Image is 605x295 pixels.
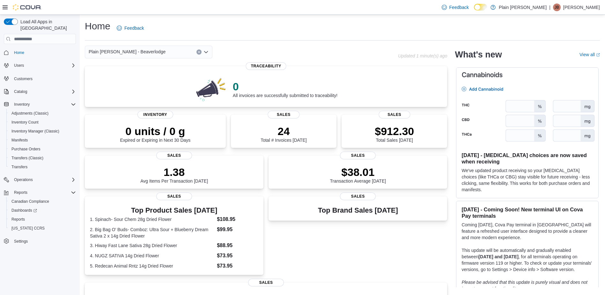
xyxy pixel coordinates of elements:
[14,76,33,81] span: Customers
[140,166,208,178] p: 1.38
[90,226,214,239] dt: 2. Big Bag O' Buds- Comboz: Ultra Sour + Blueberry Dream Sativa 2 x 14g Dried Flower
[379,111,410,118] span: Sales
[11,75,35,83] a: Customers
[6,118,78,127] button: Inventory Count
[9,154,76,162] span: Transfers (Classic)
[11,88,30,95] button: Catalog
[217,252,258,260] dd: $73.95
[261,125,306,143] div: Total # Invoices [DATE]
[9,145,43,153] a: Purchase Orders
[6,197,78,206] button: Canadian Compliance
[11,217,25,222] span: Reports
[1,87,78,96] button: Catalog
[89,48,166,56] span: Plain [PERSON_NAME] - Beaverlodge
[156,193,192,200] span: Sales
[9,154,46,162] a: Transfers (Classic)
[217,216,258,223] dd: $108.95
[14,190,27,195] span: Reports
[330,166,386,178] p: $38.01
[90,216,214,223] dt: 1. Spinach- Sour Chem 28g Dried Flower
[474,4,487,11] input: Dark Mode
[11,226,45,231] span: [US_STATE] CCRS
[9,163,30,171] a: Transfers
[120,125,190,143] div: Expired or Expiring in Next 30 Days
[9,127,62,135] a: Inventory Manager (Classic)
[563,4,600,11] p: [PERSON_NAME]
[11,49,76,57] span: Home
[499,4,547,11] p: Plain [PERSON_NAME]
[1,61,78,70] button: Users
[217,242,258,249] dd: $88.95
[9,216,27,223] a: Reports
[11,88,76,95] span: Catalog
[9,224,47,232] a: [US_STATE] CCRS
[90,253,214,259] dt: 4. NUGZ SATIVA 14g Dried Flower
[4,45,76,262] nav: Complex example
[6,136,78,145] button: Manifests
[9,136,76,144] span: Manifests
[14,177,33,182] span: Operations
[9,118,76,126] span: Inventory Count
[9,207,76,214] span: Dashboards
[9,198,76,205] span: Canadian Compliance
[461,247,593,273] p: This update will be automatically and gradually enabled between , for all terminals operating on ...
[9,207,40,214] a: Dashboards
[18,19,76,31] span: Load All Apps in [GEOGRAPHIC_DATA]
[318,207,398,214] h3: Top Brand Sales [DATE]
[11,101,32,108] button: Inventory
[1,100,78,109] button: Inventory
[261,125,306,138] p: 24
[11,120,39,125] span: Inventory Count
[11,199,49,204] span: Canadian Compliance
[11,49,27,57] a: Home
[340,152,376,159] span: Sales
[461,152,593,165] h3: [DATE] - [MEDICAL_DATA] choices are now saved when receiving
[233,80,337,93] p: 0
[13,4,41,11] img: Cova
[9,127,76,135] span: Inventory Manager (Classic)
[579,52,600,57] a: View allExternal link
[14,239,28,244] span: Settings
[375,125,414,138] p: $912.30
[90,207,258,214] h3: Top Product Sales [DATE]
[11,237,76,245] span: Settings
[9,163,76,171] span: Transfers
[1,188,78,197] button: Reports
[596,53,600,57] svg: External link
[196,49,202,55] button: Clear input
[246,62,286,70] span: Traceability
[6,224,78,233] button: [US_STATE] CCRS
[6,215,78,224] button: Reports
[1,175,78,184] button: Operations
[9,110,51,117] a: Adjustments (Classic)
[217,226,258,233] dd: $99.95
[11,147,41,152] span: Purchase Orders
[11,176,35,184] button: Operations
[1,237,78,246] button: Settings
[555,4,559,11] span: JB
[11,208,37,213] span: Dashboards
[9,145,76,153] span: Purchase Orders
[6,145,78,154] button: Purchase Orders
[11,155,43,161] span: Transfers (Classic)
[268,111,299,118] span: Sales
[478,254,518,259] strong: [DATE] and [DATE]
[203,49,209,55] button: Open list of options
[11,189,30,196] button: Reports
[11,101,76,108] span: Inventory
[461,206,593,219] h3: [DATE] - Coming Soon! New terminal UI on Cova Pay terminals
[340,193,376,200] span: Sales
[9,216,76,223] span: Reports
[11,129,59,134] span: Inventory Manager (Classic)
[120,125,190,138] p: 0 units / 0 g
[549,4,550,11] p: |
[85,20,110,33] h1: Home
[14,50,24,55] span: Home
[398,53,447,58] p: Updated 1 minute(s) ago
[439,1,471,14] a: Feedback
[11,62,26,69] button: Users
[9,224,76,232] span: Washington CCRS
[375,125,414,143] div: Total Sales [DATE]
[461,167,593,193] p: We've updated product receiving so your [MEDICAL_DATA] choices (like THCa or CBG) stay visible fo...
[1,74,78,83] button: Customers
